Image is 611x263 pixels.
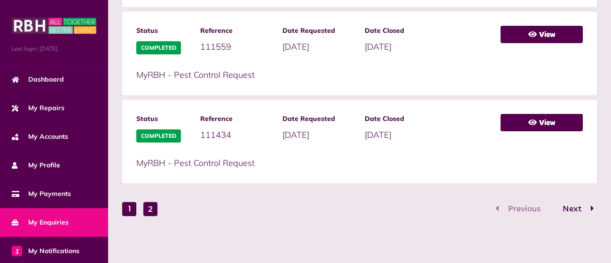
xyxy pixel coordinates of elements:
span: 1 [12,246,22,256]
button: Go to page 2 [553,203,597,216]
span: Status [136,114,191,124]
span: Completed [136,129,181,143]
img: MyRBH [12,16,96,35]
a: View [501,26,583,43]
span: My Repairs [12,103,64,113]
span: Next [556,205,588,213]
span: My Payments [12,189,71,199]
a: View [501,114,583,131]
span: My Profile [12,160,60,170]
span: 111434 [200,129,231,140]
span: My Accounts [12,132,68,142]
span: Date Closed [365,26,438,36]
span: Last login: [DATE] [12,45,96,53]
span: [DATE] [365,41,392,52]
span: Reference [200,114,273,124]
span: My Enquiries [12,218,69,227]
span: Date Requested [282,26,355,36]
span: [DATE] [282,129,309,140]
span: [DATE] [365,129,392,140]
span: [DATE] [282,41,309,52]
button: Go to page 2 [143,202,157,216]
span: Date Requested [282,114,355,124]
span: Completed [136,41,181,54]
span: 111559 [200,41,231,52]
span: My Notifications [12,246,79,256]
span: Reference [200,26,273,36]
span: Status [136,26,191,36]
p: MyRBH - Pest Control Request [136,157,491,169]
p: MyRBH - Pest Control Request [136,68,491,81]
span: Dashboard [12,75,64,84]
span: Date Closed [365,114,438,124]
